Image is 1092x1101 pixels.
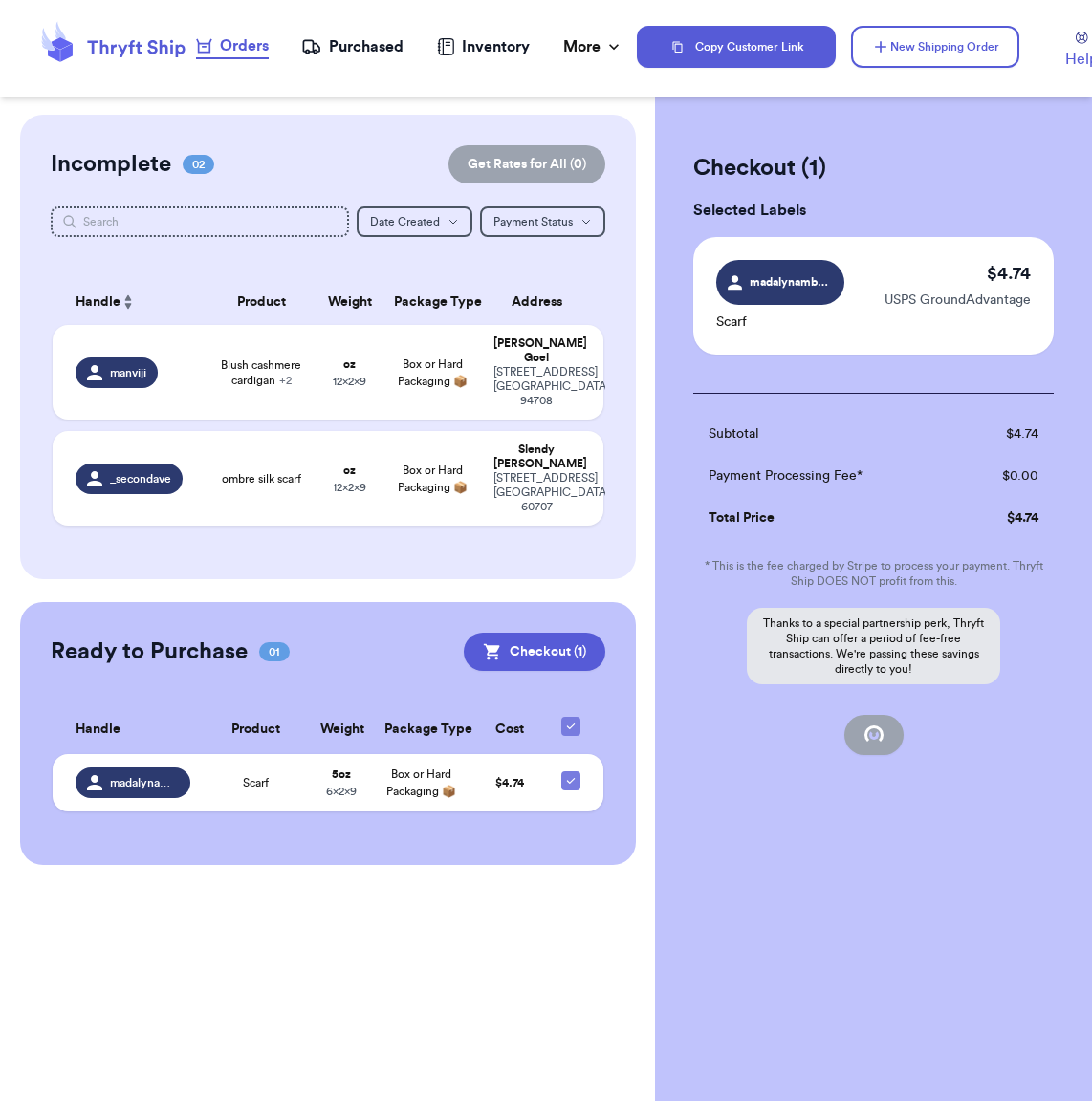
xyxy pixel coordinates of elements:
[110,365,146,380] span: manviji
[343,358,356,370] strong: oz
[202,705,309,754] th: Product
[373,705,470,754] th: Package Type
[448,145,605,183] button: Get Rates for All (0)
[110,775,180,790] span: madalynamber
[493,336,580,365] div: [PERSON_NAME] Goel
[693,558,1054,589] p: * This is the fee charged by Stripe to process your payment. Thryft Ship DOES NOT profit from this.
[76,292,120,313] span: Handle
[279,375,292,386] span: + 2
[958,455,1054,497] td: $ 0.00
[716,313,844,332] p: Scarf
[693,153,1054,183] h2: Checkout ( 1 )
[357,206,472,237] button: Date Created
[243,775,269,790] span: Scarf
[207,279,317,325] th: Product
[693,199,1054,222] h3: Selected Labels
[493,471,580,514] div: [STREET_ADDRESS] [GEOGRAPHIC_DATA] , IL 60707
[317,279,382,325] th: Weight
[851,26,1019,68] button: New Shipping Order
[333,482,366,493] span: 12 x 2 x 9
[482,279,603,325] th: Address
[382,279,482,325] th: Package Type
[750,273,829,291] span: madalynamber
[747,608,1000,684] p: Thanks to a special partnership perk, Thryft Ship can offer a period of fee-free transactions. We...
[51,206,349,237] input: Search
[309,705,373,754] th: Weight
[196,34,269,57] div: Orders
[51,149,171,180] h2: Incomplete
[464,633,605,671] button: Checkout (1)
[218,357,305,388] span: Blush cashmere cardigan
[493,365,580,408] div: [STREET_ADDRESS] [GEOGRAPHIC_DATA] , CA 94708
[693,413,958,455] td: Subtotal
[386,768,456,797] span: Box or Hard Packaging 📦
[370,216,440,227] span: Date Created
[398,464,468,493] span: Box or Hard Packaging 📦
[51,637,248,667] h2: Ready to Purchase
[343,464,356,476] strong: oz
[332,768,351,780] strong: 5 oz
[326,786,357,797] span: 6 x 2 x 9
[493,443,580,471] div: Slendy [PERSON_NAME]
[480,206,605,237] button: Payment Status
[693,497,958,539] td: Total Price
[563,35,623,58] div: More
[333,376,366,387] span: 12 x 2 x 9
[259,642,290,661] span: 01
[987,260,1031,287] p: $ 4.74
[958,413,1054,455] td: $ 4.74
[222,471,301,486] span: ombre silk scarf
[958,497,1054,539] td: $ 4.74
[76,720,120,740] span: Handle
[183,155,214,174] span: 02
[398,358,468,387] span: Box or Hard Packaging 📦
[495,777,524,788] span: $ 4.74
[120,291,136,313] button: Sort ascending
[110,471,171,486] span: _secondave
[493,216,573,227] span: Payment Status
[437,35,530,58] a: Inventory
[470,705,550,754] th: Cost
[301,35,404,58] a: Purchased
[637,26,836,68] button: Copy Customer Link
[196,34,269,59] a: Orders
[885,291,1031,310] p: USPS GroundAdvantage
[693,455,958,497] td: Payment Processing Fee*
